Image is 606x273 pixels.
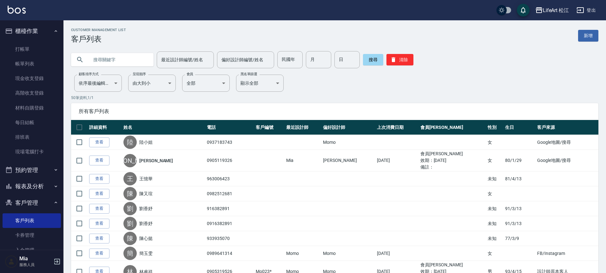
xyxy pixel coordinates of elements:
[285,120,321,135] th: 最近設計師
[205,171,254,186] td: 963006423
[285,150,321,171] td: Mia
[420,164,484,170] ul: 備註：
[574,4,598,16] button: 登出
[533,4,572,17] button: LifeArt 松江
[71,95,598,101] p: 50 筆資料, 1 / 1
[205,120,254,135] th: 電話
[122,120,205,135] th: 姓名
[205,231,254,246] td: 933935070
[139,235,153,242] a: 陳心懿
[89,156,109,165] a: 查看
[486,171,504,186] td: 未知
[536,120,598,135] th: 客戶來源
[139,205,153,212] a: 劉香妤
[133,72,146,77] label: 呈現順序
[139,157,173,164] a: [PERSON_NAME]
[123,247,137,260] div: 簡
[139,139,153,145] a: 陸小姐
[205,246,254,261] td: 0989641314
[3,42,61,57] a: 打帳單
[187,72,193,77] label: 會員
[254,120,285,135] th: 客戶編號
[504,120,536,135] th: 生日
[205,135,254,150] td: 0937183743
[420,157,484,164] ul: 效期： [DATE]
[205,150,254,171] td: 0905119326
[123,172,137,185] div: 王
[536,135,598,150] td: Google地圖/搜尋
[3,86,61,100] a: 高階收支登錄
[182,75,230,92] div: 全部
[139,220,153,227] a: 劉香妤
[321,135,375,150] td: Momo
[3,162,61,178] button: 預約管理
[375,246,419,261] td: [DATE]
[3,213,61,228] a: 客戶列表
[89,189,109,199] a: 查看
[88,120,122,135] th: 詳細資料
[375,120,419,135] th: 上次消費日期
[375,150,419,171] td: [DATE]
[419,120,486,135] th: 會員[PERSON_NAME]
[123,232,137,245] div: 陳
[3,243,61,257] a: 入金管理
[236,75,284,92] div: 顯示全部
[504,216,536,231] td: 91/3/13
[486,231,504,246] td: 未知
[139,176,153,182] a: 王憶華
[19,256,52,262] h5: Mia
[123,217,137,230] div: 劉
[486,120,504,135] th: 性別
[486,201,504,216] td: 未知
[517,4,530,17] button: save
[321,150,375,171] td: [PERSON_NAME]
[123,136,137,149] div: 陸
[205,186,254,201] td: 0982512681
[79,72,99,77] label: 顧客排序方式
[89,219,109,229] a: 查看
[89,204,109,214] a: 查看
[205,201,254,216] td: 916382891
[139,190,153,197] a: 陳又瑄
[3,115,61,130] a: 每日結帳
[139,250,153,256] a: 簡玉雯
[486,186,504,201] td: 女
[504,201,536,216] td: 91/3/13
[89,137,109,147] a: 查看
[504,150,536,171] td: 80/1/29
[3,101,61,115] a: 材料自購登錄
[89,234,109,243] a: 查看
[543,6,569,14] div: LifeArt 松江
[504,231,536,246] td: 77/3/9
[128,75,176,92] div: 由大到小
[536,150,598,171] td: Google地圖/搜尋
[123,187,137,200] div: 陳
[486,246,504,261] td: 女
[420,150,484,157] ul: 會員[PERSON_NAME]
[71,35,126,43] h3: 客戶列表
[89,174,109,184] a: 查看
[8,6,26,14] img: Logo
[79,108,591,115] span: 所有客戶列表
[363,54,383,65] button: 搜尋
[3,23,61,39] button: 櫃檯作業
[486,135,504,150] td: 女
[3,228,61,243] a: 卡券管理
[504,171,536,186] td: 81/4/13
[74,75,122,92] div: 依序最後編輯時間
[420,262,484,268] ul: 會員[PERSON_NAME]
[3,57,61,71] a: 帳單列表
[486,216,504,231] td: 未知
[89,249,109,258] a: 查看
[240,72,257,77] label: 黑名單篩選
[71,28,126,32] h2: Customer Management List
[285,246,321,261] td: Momo
[5,255,18,268] img: Person
[3,144,61,159] a: 現場電腦打卡
[3,178,61,195] button: 報表及分析
[386,54,413,65] button: 清除
[3,195,61,211] button: 客戶管理
[321,246,375,261] td: Momo
[19,262,52,268] p: 服務人員
[3,71,61,86] a: 現金收支登錄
